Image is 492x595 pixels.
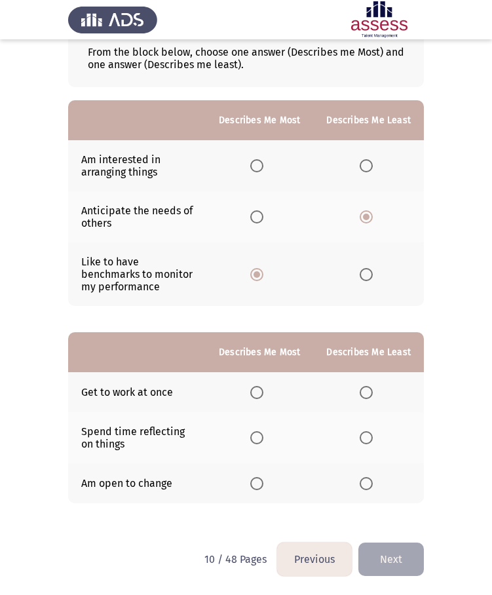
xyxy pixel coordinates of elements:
[335,1,424,38] img: Assessment logo of Development Assessment R1 (EN/AR)
[250,385,269,398] mat-radio-group: Select an option
[360,267,378,280] mat-radio-group: Select an option
[250,476,269,489] mat-radio-group: Select an option
[206,100,313,140] th: Describes Me Most
[68,412,206,463] td: Spend time reflecting on things
[360,159,378,172] mat-radio-group: Select an option
[313,100,424,140] th: Describes Me Least
[250,159,269,172] mat-radio-group: Select an option
[68,140,206,191] td: Am interested in arranging things
[360,476,378,489] mat-radio-group: Select an option
[250,267,269,280] mat-radio-group: Select an option
[360,431,378,443] mat-radio-group: Select an option
[250,431,269,443] mat-radio-group: Select an option
[360,385,378,398] mat-radio-group: Select an option
[68,463,206,503] td: Am open to change
[250,210,269,223] mat-radio-group: Select an option
[68,372,206,412] td: Get to work at once
[68,1,157,38] img: Assess Talent Management logo
[358,543,424,576] button: check the missing
[88,46,404,71] div: From the block below, choose one answer (Describes me Most) and one answer (Describes me least).
[313,332,424,372] th: Describes Me Least
[360,210,378,223] mat-radio-group: Select an option
[204,553,267,566] p: 10 / 48 Pages
[277,543,352,576] button: load previous page
[206,332,313,372] th: Describes Me Most
[68,191,206,242] td: Anticipate the needs of others
[68,242,206,306] td: Like to have benchmarks to monitor my performance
